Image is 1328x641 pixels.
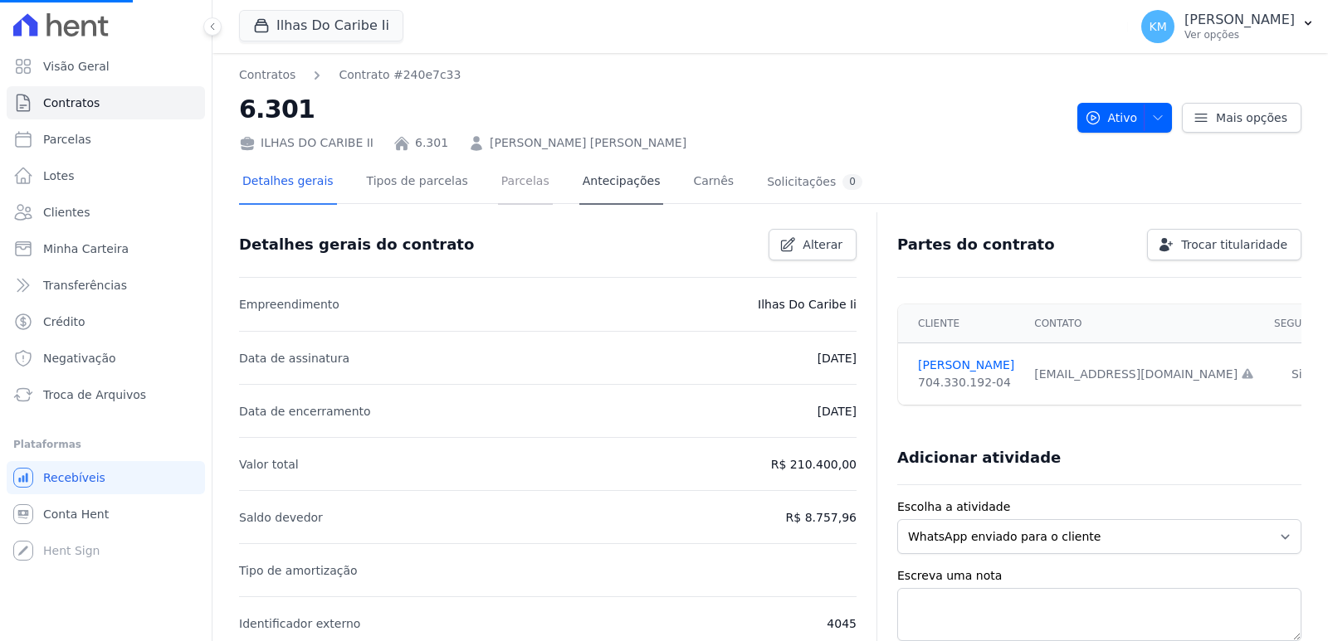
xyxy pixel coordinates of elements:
[239,66,295,84] a: Contratos
[239,161,337,205] a: Detalhes gerais
[1182,103,1301,133] a: Mais opções
[239,348,349,368] p: Data de assinatura
[43,277,127,294] span: Transferências
[690,161,737,205] a: Carnês
[1184,12,1295,28] p: [PERSON_NAME]
[897,567,1301,585] label: Escreva uma nota
[239,134,373,152] div: ILHAS DO CARIBE II
[239,561,358,580] p: Tipo de amortização
[1034,366,1254,383] div: [EMAIL_ADDRESS][DOMAIN_NAME]
[239,10,403,41] button: Ilhas Do Caribe Ii
[7,305,205,338] a: Crédito
[7,159,205,192] a: Lotes
[239,401,371,421] p: Data de encerramento
[579,161,664,205] a: Antecipações
[897,448,1061,468] h3: Adicionar atividade
[1147,229,1301,260] a: Trocar titularidade
[239,66,1064,84] nav: Breadcrumb
[786,507,857,527] p: R$ 8.757,96
[764,161,866,205] a: Solicitações0
[239,294,339,314] p: Empreendimento
[43,386,146,403] span: Troca de Arquivos
[7,86,205,119] a: Contratos
[818,401,857,421] p: [DATE]
[339,66,461,84] a: Contrato #240e7c33
[239,90,1064,128] h2: 6.301
[7,378,205,411] a: Troca de Arquivos
[918,374,1014,391] div: 704.330.192-04
[827,614,857,634] p: 4045
[1216,109,1287,126] span: Mais opções
[490,134,686,152] a: [PERSON_NAME] [PERSON_NAME]
[364,161,471,205] a: Tipos de parcelas
[239,235,474,255] h3: Detalhes gerais do contrato
[239,507,323,527] p: Saldo devedor
[1128,3,1328,50] button: KM [PERSON_NAME] Ver opções
[43,204,90,221] span: Clientes
[7,196,205,229] a: Clientes
[7,498,205,531] a: Conta Hent
[43,313,85,330] span: Crédito
[7,123,205,156] a: Parcelas
[498,161,553,205] a: Parcelas
[13,435,198,454] div: Plataformas
[239,614,360,634] p: Identificador externo
[897,498,1301,516] label: Escolha a atividade
[43,350,116,367] span: Negativação
[239,66,461,84] nav: Breadcrumb
[1149,21,1166,32] span: KM
[1085,103,1138,133] span: Ativo
[1184,28,1295,41] p: Ver opções
[43,240,129,257] span: Minha Carteira
[897,235,1055,255] h3: Partes do contrato
[1024,304,1264,343] th: Contato
[898,304,1024,343] th: Cliente
[758,294,857,314] p: Ilhas Do Caribe Ii
[239,454,299,474] p: Valor total
[43,58,110,75] span: Visão Geral
[7,342,205,375] a: Negativação
[803,236,842,253] span: Alterar
[43,469,105,486] span: Recebíveis
[43,95,100,111] span: Contratos
[1077,103,1173,133] button: Ativo
[842,174,862,190] div: 0
[7,50,205,83] a: Visão Geral
[43,168,75,184] span: Lotes
[415,134,448,152] a: 6.301
[818,348,857,368] p: [DATE]
[7,269,205,302] a: Transferências
[918,357,1014,374] a: [PERSON_NAME]
[771,454,857,474] p: R$ 210.400,00
[43,131,91,148] span: Parcelas
[767,174,862,190] div: Solicitações
[1181,236,1287,253] span: Trocar titularidade
[769,229,857,260] a: Alterar
[7,461,205,494] a: Recebíveis
[43,506,109,522] span: Conta Hent
[7,232,205,265] a: Minha Carteira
